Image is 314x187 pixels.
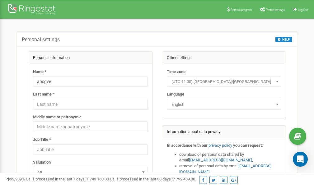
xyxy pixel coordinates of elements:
div: Open Intercom Messenger [293,152,308,167]
label: Last name * [33,91,54,97]
strong: In accordance with our [167,143,208,148]
span: English [167,99,281,110]
div: Personal information [28,52,152,64]
span: Calls processed in the last 30 days : [110,177,195,181]
label: Language [167,91,184,97]
input: Last name [33,99,148,110]
label: Salutation [33,160,51,165]
u: 1 743 163,00 [87,177,109,181]
label: Name * [33,69,46,75]
button: HELP [275,37,292,42]
u: 7 792 489,00 [173,177,195,181]
span: Calls processed in the last 7 days : [26,177,109,181]
input: Job Title [33,144,148,155]
span: English [169,100,279,109]
label: Time zone [167,69,185,75]
span: Mr. [35,168,145,177]
a: [EMAIL_ADDRESS][DOMAIN_NAME] [189,158,252,162]
label: Middle name or patronymic [33,114,82,120]
li: removal of personal data by email , [179,163,281,175]
span: Referral program [231,8,252,12]
span: Profile settings [266,8,285,12]
span: 99,989% [6,177,25,181]
strong: you can request: [233,143,263,148]
label: Job Title * [33,137,51,143]
div: Other settings [162,52,286,64]
span: Log Out [298,8,308,12]
a: privacy policy [209,143,232,148]
span: Mr. [33,167,148,177]
input: Middle name or patronymic [33,121,148,132]
h5: Personal settings [22,37,60,42]
span: (UTC-11:00) Pacific/Midway [169,77,279,86]
span: (UTC-11:00) Pacific/Midway [167,76,281,87]
div: Information about data privacy [162,126,286,138]
li: download of personal data shared by email , [179,152,281,163]
input: Name [33,76,148,87]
